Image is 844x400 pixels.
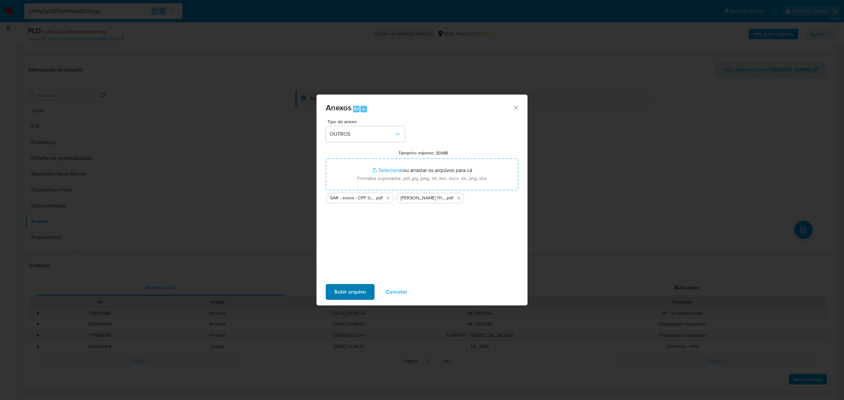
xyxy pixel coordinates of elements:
span: OUTROS [330,131,394,137]
button: Excluir Mulan Fabio Augusto Zampiva Lima 1119341457_2025_08_21_12_13_37 - Tabla dinámica 1.pdf [455,194,463,202]
span: .pdf [375,195,383,201]
span: Alt [354,106,359,112]
button: OUTROS [326,126,405,142]
span: SAR - xxxxx - CPF 04615368119 - [PERSON_NAME] [330,195,375,201]
label: Tamanho máximo: 50MB [398,150,448,156]
span: Cancelar [386,285,407,299]
button: Subir arquivo [326,284,375,300]
span: .pdf [446,195,453,201]
span: Tipo de anexo [327,119,407,124]
span: Anexos [326,102,351,113]
button: Cancelar [377,284,416,300]
ul: Arquivos selecionados [326,190,518,203]
span: a [362,106,365,112]
button: Fechar [513,104,519,110]
button: Excluir SAR - xxxxx - CPF 04615368119 - FABIO AUGUSTO ZAMPIVA LIMA.pdf [384,194,392,202]
span: [PERSON_NAME] 1119341457_2025_08_21_12_13_37 - Tabla dinámica 1 [401,195,446,201]
span: Subir arquivo [334,285,366,299]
